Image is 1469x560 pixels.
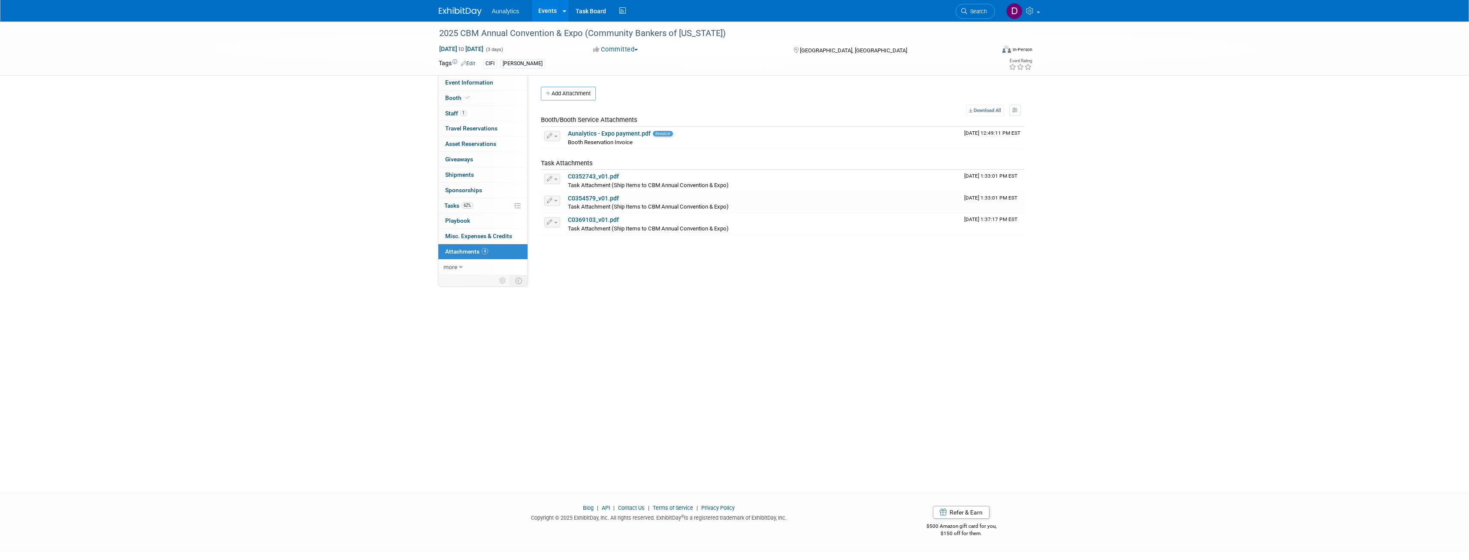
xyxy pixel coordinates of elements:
span: [GEOGRAPHIC_DATA], [GEOGRAPHIC_DATA] [800,47,907,54]
div: [PERSON_NAME] [500,59,545,68]
td: Tags [439,59,475,69]
div: Event Rating [1009,59,1032,63]
span: Invoice [653,131,673,136]
span: 1 [460,110,467,116]
a: Staff1 [438,106,528,121]
td: Personalize Event Tab Strip [495,275,510,286]
a: Asset Reservations [438,136,528,151]
div: In-Person [1012,46,1032,53]
div: Event Format [944,45,1033,58]
span: Task Attachments [541,159,593,167]
span: 62% [462,202,473,209]
a: Tasks62% [438,198,528,213]
span: Tasks [444,202,473,209]
span: Giveaways [445,156,473,163]
span: Booth [445,94,471,101]
a: Privacy Policy [701,505,735,511]
td: Upload Timestamp [961,213,1024,235]
span: Travel Reservations [445,125,498,132]
div: 2025 CBM Annual Convention & Expo (Community Bankers of [US_STATE]) [436,26,982,41]
a: Playbook [438,213,528,228]
img: Format-Inperson.png [1002,46,1011,53]
span: Misc. Expenses & Credits [445,233,512,239]
div: $150 off for them. [892,530,1031,537]
td: Toggle Event Tabs [510,275,528,286]
a: Edit [461,61,475,67]
a: C0369103_v01.pdf [568,216,619,223]
a: Terms of Service [653,505,693,511]
span: Asset Reservations [445,140,496,147]
a: Refer & Earn [933,506,989,519]
span: Booth Reservation Invoice [568,139,633,145]
span: to [457,45,465,52]
a: Giveaways [438,152,528,167]
span: more [443,263,457,270]
span: | [595,505,600,511]
span: Upload Timestamp [964,216,1017,222]
span: | [694,505,700,511]
span: [DATE] [DATE] [439,45,484,53]
span: Attachments [445,248,488,255]
td: Upload Timestamp [961,192,1024,213]
span: Aunalytics [492,8,519,15]
span: Playbook [445,217,470,224]
span: Booth/Booth Service Attachments [541,116,637,124]
span: | [646,505,652,511]
span: Event Information [445,79,493,86]
span: (3 days) [485,47,503,52]
span: Shipments [445,171,474,178]
span: Staff [445,110,467,117]
a: C0354579_v01.pdf [568,195,619,202]
span: Upload Timestamp [964,195,1017,201]
a: more [438,260,528,275]
a: C0352743_v01.pdf [568,173,619,180]
a: Booth [438,91,528,106]
span: Task Attachment (Ship Items to CBM Annual Convention & Expo) [568,203,729,210]
a: Sponsorships [438,183,528,198]
span: Upload Timestamp [964,173,1017,179]
img: ExhibitDay [439,7,482,16]
span: Sponsorships [445,187,482,194]
td: Upload Timestamp [961,127,1024,148]
div: $500 Amazon gift card for you, [892,517,1031,537]
img: Dan Fenech [1006,3,1023,19]
a: Contact Us [618,505,645,511]
a: Download All [966,105,1004,116]
a: Misc. Expenses & Credits [438,229,528,244]
a: Attachments4 [438,244,528,259]
sup: ® [681,514,684,519]
span: | [611,505,617,511]
i: Booth reservation complete [465,95,470,100]
a: Event Information [438,75,528,90]
a: Blog [583,505,594,511]
a: Aunalytics - Expo payment.pdf [568,130,651,137]
div: Copyright © 2025 ExhibitDay, Inc. All rights reserved. ExhibitDay is a registered trademark of Ex... [439,512,880,522]
span: Task Attachment (Ship Items to CBM Annual Convention & Expo) [568,225,729,232]
a: Search [956,4,995,19]
span: Search [967,8,987,15]
div: CIFI [483,59,497,68]
button: Committed [590,45,641,54]
button: Add Attachment [541,87,596,100]
a: Travel Reservations [438,121,528,136]
td: Upload Timestamp [961,170,1024,191]
span: Task Attachment (Ship Items to CBM Annual Convention & Expo) [568,182,729,188]
span: Upload Timestamp [964,130,1020,136]
a: Shipments [438,167,528,182]
a: API [602,505,610,511]
span: 4 [482,248,488,254]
